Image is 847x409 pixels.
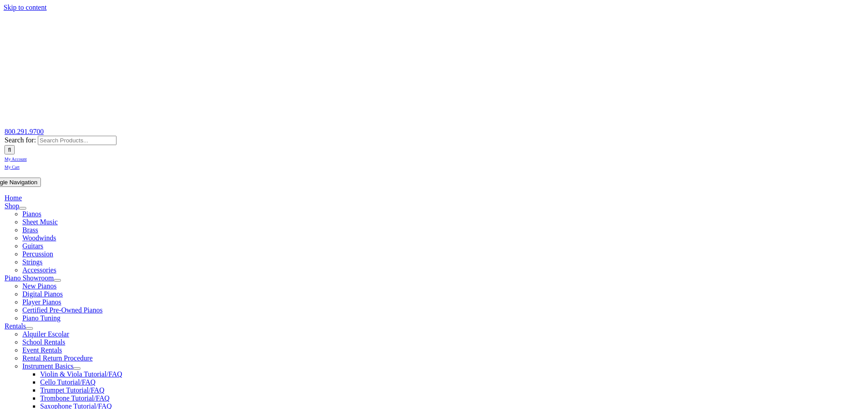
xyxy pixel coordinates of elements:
[22,258,42,266] a: Strings
[22,298,61,306] a: Player Pianos
[40,386,104,394] a: Trumpet Tutorial/FAQ
[4,162,20,170] a: My Cart
[4,145,15,154] input: Search
[22,210,41,218] a: Pianos
[40,370,122,378] a: Violin & Viola Tutorial/FAQ
[4,202,19,210] a: Shop
[22,234,56,242] a: Woodwinds
[22,242,43,250] a: Guitars
[22,354,92,362] a: Rental Return Procedure
[38,136,116,145] input: Search Products...
[22,218,58,226] a: Sheet Music
[19,207,26,210] button: Open submenu of Shop
[4,154,27,162] a: My Account
[22,250,53,258] a: Percussion
[4,165,20,170] span: My Cart
[73,367,80,370] button: Open submenu of Instrument Basics
[22,362,73,370] a: Instrument Basics
[4,194,22,202] a: Home
[54,279,61,282] button: Open submenu of Piano Showroom
[4,274,54,282] a: Piano Showroom
[40,378,96,386] a: Cello Tutorial/FAQ
[22,226,38,234] a: Brass
[22,346,62,354] a: Event Rentals
[22,338,65,346] a: School Rentals
[22,314,60,322] a: Piano Tuning
[22,330,69,338] a: Alquiler Escolar
[4,322,26,330] a: Rentals
[22,266,56,274] a: Accessories
[4,4,47,11] a: Skip to content
[4,157,27,162] span: My Account
[22,306,102,314] a: Certified Pre-Owned Pianos
[40,394,109,402] a: Trombone Tutorial/FAQ
[4,128,44,135] a: 800.291.9700
[22,290,63,298] a: Digital Pianos
[26,327,33,330] button: Open submenu of Rentals
[4,136,36,144] span: Search for:
[22,282,56,290] a: New Pianos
